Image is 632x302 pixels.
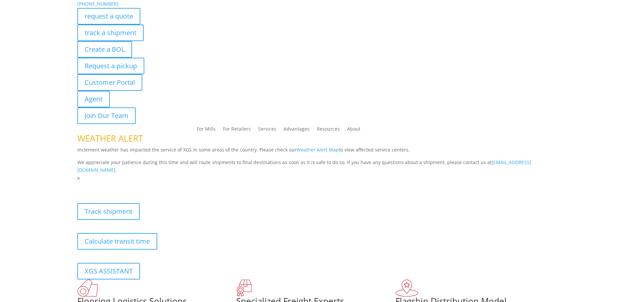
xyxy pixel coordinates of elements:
a: Customer Portal [77,74,142,91]
a: For Mills [197,127,216,134]
a: For Retailers [223,127,251,134]
a: Track shipment [77,203,140,220]
a: request a quote [77,8,140,25]
a: Weather Alert Map [297,147,339,153]
a: Services [258,127,276,134]
a: Request a pickup [77,58,144,74]
p: Inclement weather has impacted the service of XGS in some areas of the country. Please check our ... [77,146,555,158]
a: Calculate transit time [77,233,157,250]
a: Agent [77,91,110,107]
a: XGS ASSISTANT [77,263,140,279]
img: xgs-icon-focused-on-flooring-red [236,279,252,297]
a: Join Our Team [77,107,136,124]
p: x [77,174,555,182]
p: We appreciate your patience during this time and will route shipments to final destinations as so... [77,158,555,174]
img: xgs-icon-total-supply-chain-intelligence-red [77,279,98,297]
img: xgs-icon-flagship-distribution-model-red [395,279,418,297]
span: WEATHER ALERT [77,132,143,144]
a: Create a BOL [77,41,132,58]
a: Resources [317,127,340,134]
a: track a shipment [77,25,144,41]
a: Advantages [284,127,310,134]
a: About [347,127,360,134]
b: Visibility, transparency, and control for your entire supply chain. [77,183,225,189]
a: [PHONE_NUMBER] [77,1,118,7]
